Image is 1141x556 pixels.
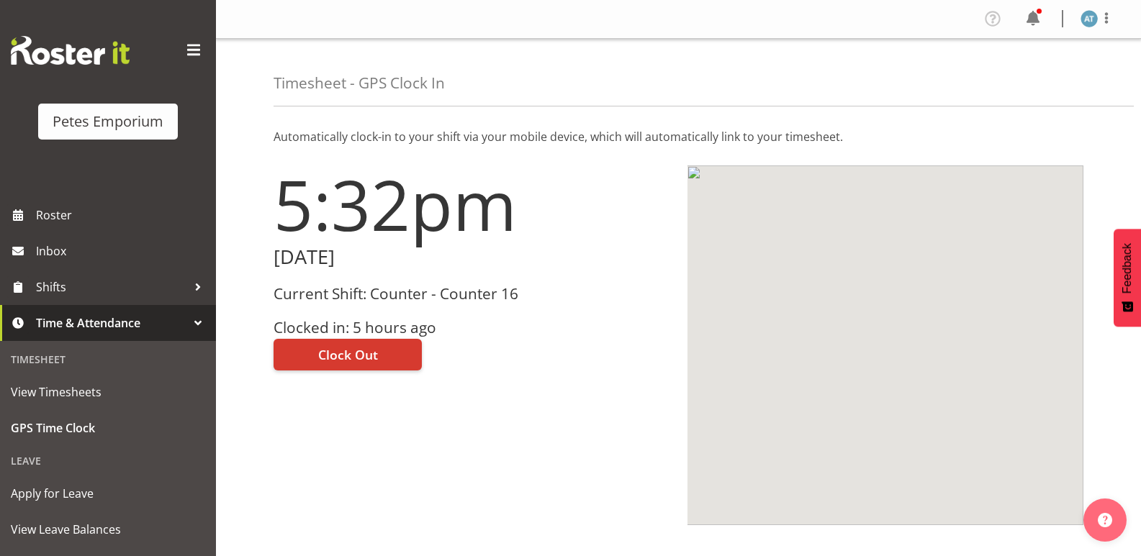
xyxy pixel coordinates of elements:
[36,204,209,226] span: Roster
[274,75,445,91] h4: Timesheet - GPS Clock In
[4,410,212,446] a: GPS Time Clock
[4,446,212,475] div: Leave
[53,111,163,132] div: Petes Emporium
[274,165,670,243] h1: 5:32pm
[4,345,212,374] div: Timesheet
[1081,10,1098,27] img: alex-micheal-taniwha5364.jpg
[11,36,130,65] img: Rosterit website logo
[274,319,670,336] h3: Clocked in: 5 hours ago
[36,276,187,298] span: Shifts
[1098,513,1112,527] img: help-xxl-2.png
[318,345,378,364] span: Clock Out
[11,381,205,403] span: View Timesheets
[1121,243,1134,293] span: Feedback
[4,374,212,410] a: View Timesheets
[274,339,422,370] button: Clock Out
[274,286,670,302] h3: Current Shift: Counter - Counter 16
[11,519,205,540] span: View Leave Balances
[274,128,1083,145] p: Automatically clock-in to your shift via your mobile device, which will automatically link to you...
[4,511,212,547] a: View Leave Balances
[11,417,205,439] span: GPS Time Clock
[36,240,209,262] span: Inbox
[11,483,205,504] span: Apply for Leave
[274,246,670,268] h2: [DATE]
[1114,229,1141,327] button: Feedback - Show survey
[4,475,212,511] a: Apply for Leave
[36,312,187,334] span: Time & Attendance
